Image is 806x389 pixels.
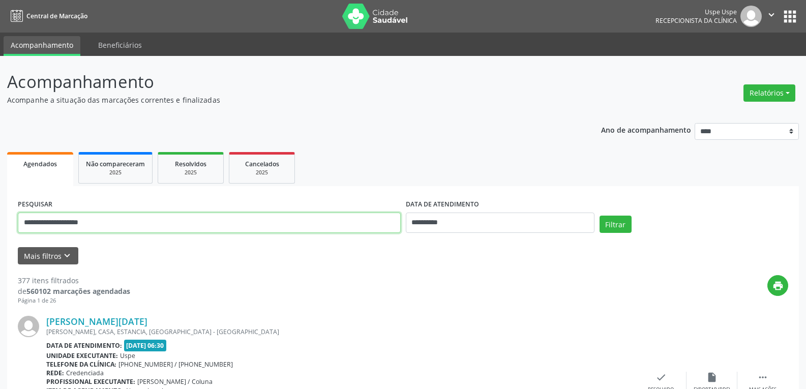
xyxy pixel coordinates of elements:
button:  [762,6,781,27]
div: 377 itens filtrados [18,275,130,286]
button: Filtrar [600,216,632,233]
button: Relatórios [743,84,795,102]
button: apps [781,8,799,25]
strong: 560102 marcações agendadas [26,286,130,296]
div: [PERSON_NAME], CASA, ESTANCIA, [GEOGRAPHIC_DATA] - [GEOGRAPHIC_DATA] [46,327,636,336]
button: print [767,275,788,296]
span: Cancelados [245,160,279,168]
span: Agendados [23,160,57,168]
span: Recepcionista da clínica [655,16,737,25]
i: keyboard_arrow_down [62,250,73,261]
b: Unidade executante: [46,351,118,360]
img: img [740,6,762,27]
a: Beneficiários [91,36,149,54]
div: de [18,286,130,296]
span: Não compareceram [86,160,145,168]
p: Acompanhamento [7,69,561,95]
button: Mais filtroskeyboard_arrow_down [18,247,78,265]
a: Acompanhamento [4,36,80,56]
i: check [655,372,667,383]
div: Uspe Uspe [655,8,737,16]
i: print [772,280,784,291]
b: Profissional executante: [46,377,135,386]
b: Telefone da clínica: [46,360,116,369]
label: PESQUISAR [18,197,52,213]
i:  [757,372,768,383]
b: Data de atendimento: [46,341,122,350]
div: 2025 [86,169,145,176]
span: Central de Marcação [26,12,87,20]
label: DATA DE ATENDIMENTO [406,197,479,213]
span: Uspe [120,351,135,360]
b: Rede: [46,369,64,377]
img: img [18,316,39,337]
div: 2025 [165,169,216,176]
p: Ano de acompanhamento [601,123,691,136]
span: [PERSON_NAME] / Coluna [137,377,213,386]
a: Central de Marcação [7,8,87,24]
p: Acompanhe a situação das marcações correntes e finalizadas [7,95,561,105]
span: Resolvidos [175,160,206,168]
div: Página 1 de 26 [18,296,130,305]
span: [DATE] 06:30 [124,340,167,351]
i: insert_drive_file [706,372,718,383]
div: 2025 [236,169,287,176]
a: [PERSON_NAME][DATE] [46,316,147,327]
span: [PHONE_NUMBER] / [PHONE_NUMBER] [118,360,233,369]
i:  [766,9,777,20]
span: Credenciada [66,369,104,377]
